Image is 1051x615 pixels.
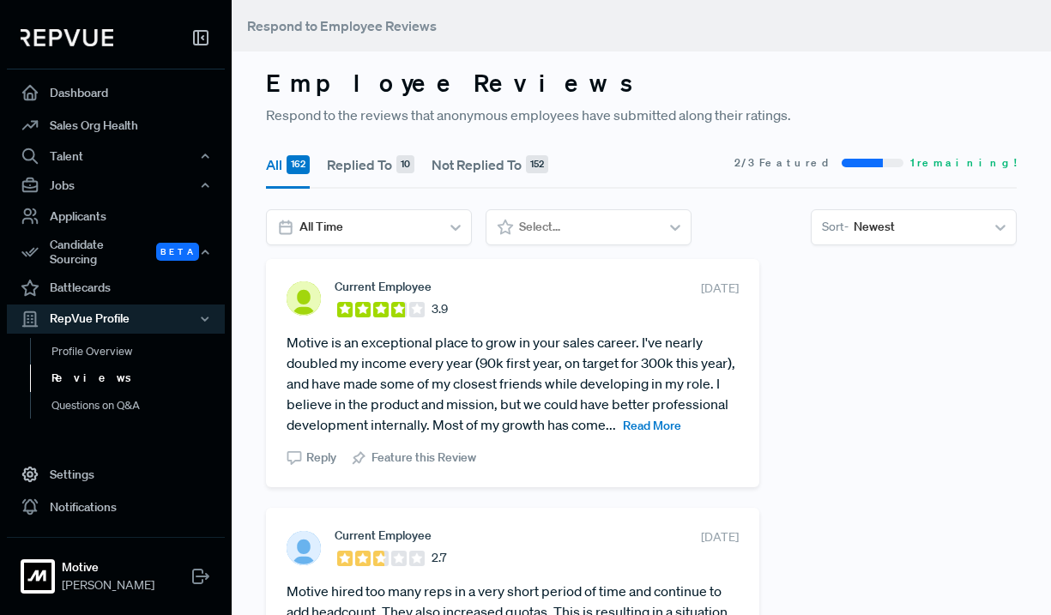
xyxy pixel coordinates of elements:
[7,537,225,601] a: MotiveMotive[PERSON_NAME]
[62,576,154,594] span: [PERSON_NAME]
[623,418,681,433] span: Read More
[287,332,739,435] article: Motive is an exceptional place to grow in your sales career. I've nearly doubled my income every ...
[7,200,225,232] a: Applicants
[7,232,225,272] div: Candidate Sourcing
[7,76,225,109] a: Dashboard
[21,29,113,46] img: RepVue
[266,105,1017,125] p: Respond to the reviews that anonymous employees have submitted along their ratings.
[62,558,154,576] strong: Motive
[701,528,739,546] span: [DATE]
[432,141,548,189] button: Not Replied To 152
[910,155,1017,171] span: 1 remaining!
[7,304,225,334] button: RepVue Profile
[247,17,437,34] span: Respond to Employee Reviews
[7,142,225,171] button: Talent
[306,449,336,467] span: Reply
[335,528,432,542] span: Current Employee
[7,232,225,272] button: Candidate Sourcing Beta
[30,392,248,419] a: Questions on Q&A
[156,243,199,261] span: Beta
[335,280,432,293] span: Current Employee
[822,218,849,236] span: Sort -
[432,300,448,318] span: 3.9
[287,155,310,174] div: 162
[7,491,225,523] a: Notifications
[30,365,248,392] a: Reviews
[7,458,225,491] a: Settings
[266,141,310,189] button: All 162
[371,449,476,467] span: Feature this Review
[734,155,835,171] span: 2 / 3 Featured
[24,563,51,590] img: Motive
[526,155,548,174] div: 152
[7,272,225,304] a: Battlecards
[396,155,414,174] div: 10
[7,171,225,200] button: Jobs
[7,109,225,142] a: Sales Org Health
[327,141,414,189] button: Replied To 10
[30,338,248,365] a: Profile Overview
[266,69,1017,98] h3: Employee Reviews
[432,549,446,567] span: 2.7
[701,280,739,298] span: [DATE]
